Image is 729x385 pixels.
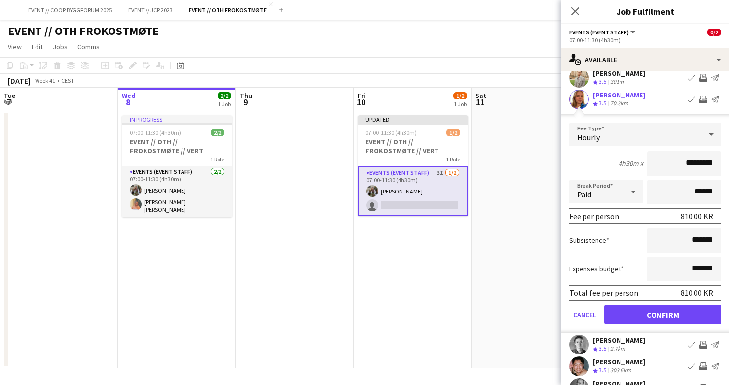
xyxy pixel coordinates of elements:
span: Week 41 [33,77,57,84]
span: 3.5 [599,78,606,85]
div: 4h30m x [619,159,643,168]
div: 2.7km [608,345,627,353]
h1: EVENT // OTH FROKOSTMØTE [8,24,159,38]
div: 810.00 KR [681,288,713,298]
label: Expenses budget [569,264,624,273]
app-card-role: Events (Event Staff)2/207:00-11:30 (4h30m)[PERSON_NAME][PERSON_NAME] [PERSON_NAME] [122,166,232,217]
span: Fri [358,91,365,100]
span: View [8,42,22,51]
div: Updated [358,115,468,123]
button: Confirm [604,305,721,324]
div: CEST [61,77,74,84]
h3: EVENT // OTH // FROKOSTMØTE // VERT [122,137,232,155]
span: Events (Event Staff) [569,29,629,36]
a: Jobs [49,40,72,53]
span: Wed [122,91,136,100]
span: 1/2 [453,92,467,99]
div: [DATE] [8,76,31,86]
div: [PERSON_NAME] [593,69,645,78]
label: Subsistence [569,236,609,245]
span: 3.5 [599,99,606,107]
span: 3.5 [599,366,606,374]
span: Comms [77,42,100,51]
span: 9 [238,96,252,108]
app-card-role: Events (Event Staff)3I1/207:00-11:30 (4h30m)[PERSON_NAME] [358,166,468,216]
div: In progress [122,115,232,123]
h3: Job Fulfilment [561,5,729,18]
div: 303.6km [608,366,633,375]
div: [PERSON_NAME] [593,357,645,366]
span: 3.5 [599,345,606,352]
div: 301m [608,78,626,86]
span: 1 Role [446,156,460,163]
span: Tue [4,91,15,100]
div: [PERSON_NAME] [593,91,645,99]
span: Paid [577,190,591,199]
span: 1/2 [446,129,460,136]
app-job-card: In progress07:00-11:30 (4h30m)2/2EVENT // OTH // FROKOSTMØTE // VERT1 RoleEvents (Event Staff)2/2... [122,115,232,217]
div: Fee per person [569,211,619,221]
button: EVENT // OTH FROKOSTMØTE [181,0,275,20]
span: 11 [474,96,486,108]
span: 07:00-11:30 (4h30m) [365,129,417,136]
div: 1 Job [454,100,467,108]
span: Sat [475,91,486,100]
span: 2/2 [211,129,224,136]
span: 07:00-11:30 (4h30m) [130,129,181,136]
div: Total fee per person [569,288,638,298]
app-job-card: Updated07:00-11:30 (4h30m)1/2EVENT // OTH // FROKOSTMØTE // VERT1 RoleEvents (Event Staff)3I1/207... [358,115,468,216]
button: Cancel [569,305,600,324]
a: View [4,40,26,53]
div: 70.3km [608,99,630,108]
div: 810.00 KR [681,211,713,221]
span: Jobs [53,42,68,51]
div: [PERSON_NAME] [593,336,645,345]
a: Comms [73,40,104,53]
span: Hourly [577,132,600,142]
span: 10 [356,96,365,108]
span: 8 [120,96,136,108]
button: Events (Event Staff) [569,29,637,36]
button: EVENT // COOP BYGGFORUM 2025 [20,0,120,20]
span: 7 [2,96,15,108]
div: 07:00-11:30 (4h30m) [569,36,721,44]
span: 0/2 [707,29,721,36]
span: 2/2 [218,92,231,99]
a: Edit [28,40,47,53]
span: Thu [240,91,252,100]
button: EVENT // JCP 2023 [120,0,181,20]
h3: EVENT // OTH // FROKOSTMØTE // VERT [358,137,468,155]
span: Edit [32,42,43,51]
div: 1 Job [218,100,231,108]
div: Available [561,48,729,71]
span: 1 Role [210,156,224,163]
